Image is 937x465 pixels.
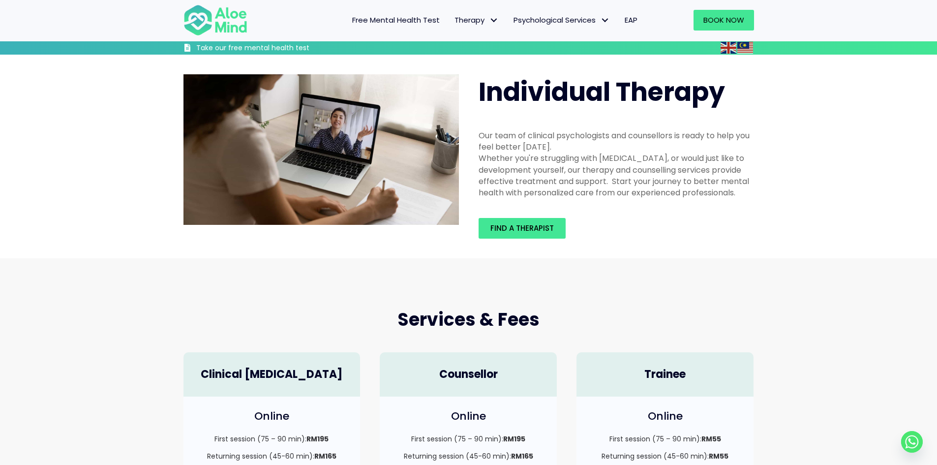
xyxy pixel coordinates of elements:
strong: RM195 [503,434,525,444]
a: Whatsapp [901,431,923,453]
a: Book Now [694,10,754,31]
h4: Clinical [MEDICAL_DATA] [193,367,351,382]
strong: RM195 [306,434,329,444]
span: Psychological Services [514,15,610,25]
span: Free Mental Health Test [352,15,440,25]
a: English [721,42,737,53]
a: Find a therapist [479,218,566,239]
a: Psychological ServicesPsychological Services: submenu [506,10,617,31]
p: Returning session (45-60 min): [193,451,351,461]
h4: Trainee [586,367,744,382]
strong: RM165 [314,451,336,461]
h4: Online [193,409,351,424]
img: en [721,42,736,54]
span: Services & Fees [397,307,540,332]
a: Take our free mental health test [183,43,362,55]
div: Our team of clinical psychologists and counsellors is ready to help you feel better [DATE]. [479,130,754,153]
img: Aloe mind Logo [183,4,247,36]
span: Book Now [703,15,744,25]
div: Whether you're struggling with [MEDICAL_DATA], or would just like to development yourself, our th... [479,153,754,198]
span: Psychological Services: submenu [598,13,612,28]
span: EAP [625,15,637,25]
span: Individual Therapy [479,74,725,110]
img: Therapy online individual [183,74,459,224]
strong: RM165 [511,451,533,461]
p: Returning session (45-60 min): [586,451,744,461]
strong: RM55 [701,434,721,444]
h4: Online [586,409,744,424]
a: TherapyTherapy: submenu [447,10,506,31]
h3: Take our free mental health test [196,43,362,53]
img: ms [737,42,753,54]
a: EAP [617,10,645,31]
h4: Counsellor [390,367,547,382]
h4: Online [390,409,547,424]
a: Free Mental Health Test [345,10,447,31]
p: First session (75 – 90 min): [193,434,351,444]
span: Therapy [454,15,499,25]
span: Find a therapist [490,223,554,233]
strong: RM55 [709,451,728,461]
p: First session (75 – 90 min): [586,434,744,444]
p: Returning session (45-60 min): [390,451,547,461]
a: Malay [737,42,754,53]
nav: Menu [260,10,645,31]
span: Therapy: submenu [487,13,501,28]
p: First session (75 – 90 min): [390,434,547,444]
